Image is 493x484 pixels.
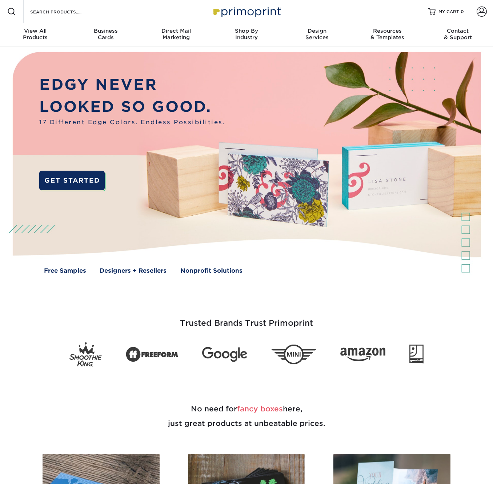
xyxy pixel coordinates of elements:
[71,28,141,41] div: Cards
[126,343,178,366] img: Freeform
[211,28,282,34] span: Shop By
[34,301,459,337] h3: Trusted Brands Trust Primoprint
[409,345,424,364] img: Goodwill
[44,266,86,275] a: Free Samples
[211,28,282,41] div: Industry
[141,28,211,41] div: Marketing
[69,342,102,367] img: Smoothie King
[352,23,423,46] a: Resources& Templates
[39,171,105,190] a: GET STARTED
[352,28,423,41] div: & Templates
[34,384,459,448] h2: No need for here, just great products at unbeatable prices.
[71,28,141,34] span: Business
[461,9,464,14] span: 0
[141,28,211,34] span: Direct Mail
[438,9,459,15] span: MY CART
[100,266,167,275] a: Designers + Resellers
[422,23,493,46] a: Contact& Support
[39,118,225,126] span: 17 Different Edge Colors. Endless Possibilities.
[237,404,283,413] span: fancy boxes
[202,347,247,362] img: Google
[39,73,225,95] p: EDGY NEVER
[282,28,352,34] span: Design
[29,7,100,16] input: SEARCH PRODUCTS.....
[422,28,493,34] span: Contact
[271,345,316,365] img: Mini
[352,28,423,34] span: Resources
[211,23,282,46] a: Shop ByIndustry
[422,28,493,41] div: & Support
[141,23,211,46] a: Direct MailMarketing
[282,28,352,41] div: Services
[71,23,141,46] a: BusinessCards
[340,348,385,362] img: Amazon
[180,266,243,275] a: Nonprofit Solutions
[282,23,352,46] a: DesignServices
[39,95,225,118] p: LOOKED SO GOOD.
[210,4,283,19] img: Primoprint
